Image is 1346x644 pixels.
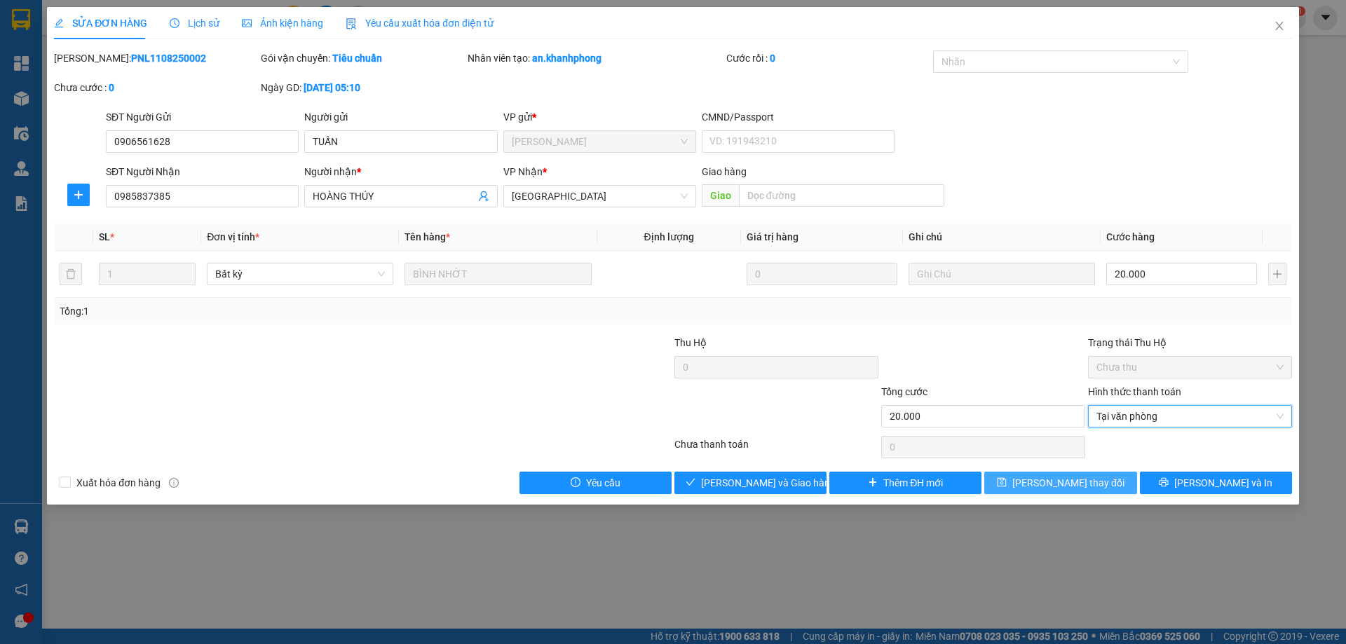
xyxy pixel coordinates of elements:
span: printer [1159,477,1169,488]
div: CMND/Passport [702,109,895,125]
span: Phạm Ngũ Lão [512,131,688,152]
span: Ảnh kiện hàng [242,18,323,29]
span: Lịch sử [170,18,219,29]
span: [PERSON_NAME] thay đổi [1012,475,1124,491]
b: 0 [109,82,114,93]
span: [PERSON_NAME] và Giao hàng [701,475,836,491]
span: Bất kỳ [215,263,385,285]
span: Xuất hóa đơn hàng [71,475,166,491]
th: Ghi chú [903,224,1101,251]
span: Giao hàng [702,166,747,177]
span: close [1274,20,1285,32]
div: Nhân viên tạo: [468,50,723,66]
span: plus [868,477,878,488]
div: SĐT Người Nhận [106,164,299,179]
span: info-circle [169,478,179,488]
div: Trạng thái Thu Hộ [1088,335,1292,350]
button: check[PERSON_NAME] và Giao hàng [674,472,827,494]
span: Cước hàng [1106,231,1155,242]
span: plus [68,189,89,200]
span: user-add [478,191,489,202]
div: Chưa cước : [54,80,258,95]
span: picture [242,18,252,28]
span: SL [99,231,110,242]
input: Ghi Chú [909,263,1095,285]
span: Giá trị hàng [747,231,798,242]
span: Tổng cước [881,386,927,397]
span: Định lượng [644,231,694,242]
span: Yêu cầu xuất hóa đơn điện tử [346,18,494,29]
label: Hình thức thanh toán [1088,386,1181,397]
span: Thêm ĐH mới [883,475,943,491]
span: SỬA ĐƠN HÀNG [54,18,147,29]
span: [PERSON_NAME] và In [1174,475,1272,491]
span: Yêu cầu [586,475,620,491]
b: PNL1108250002 [131,53,206,64]
div: Chưa thanh toán [673,437,880,461]
div: Người gửi [304,109,497,125]
button: exclamation-circleYêu cầu [519,472,672,494]
b: [DATE] 05:10 [304,82,360,93]
input: VD: Bàn, Ghế [405,263,591,285]
b: an.khanhphong [532,53,601,64]
button: delete [60,263,82,285]
span: exclamation-circle [571,477,580,488]
button: printer[PERSON_NAME] và In [1140,472,1292,494]
span: VP Nhận [503,166,543,177]
b: Tiêu chuẩn [332,53,382,64]
span: Nha Trang [512,186,688,207]
span: Tại văn phòng [1096,406,1284,427]
span: Giao [702,184,739,207]
span: Đơn vị tính [207,231,259,242]
div: Cước rồi : [726,50,930,66]
input: 0 [747,263,897,285]
img: icon [346,18,357,29]
div: Người nhận [304,164,497,179]
button: save[PERSON_NAME] thay đổi [984,472,1136,494]
span: Tên hàng [405,231,450,242]
span: check [686,477,695,488]
span: edit [54,18,64,28]
div: VP gửi [503,109,696,125]
div: Gói vận chuyển: [261,50,465,66]
button: plusThêm ĐH mới [829,472,981,494]
div: [PERSON_NAME]: [54,50,258,66]
span: save [997,477,1007,488]
div: Tổng: 1 [60,303,519,319]
button: plus [1268,263,1286,285]
span: Thu Hộ [674,337,707,348]
div: SĐT Người Gửi [106,109,299,125]
button: plus [67,184,90,206]
input: Dọc đường [739,184,944,207]
span: clock-circle [170,18,179,28]
span: Chưa thu [1096,357,1284,378]
button: Close [1260,7,1299,46]
div: Ngày GD: [261,80,465,95]
b: 0 [770,53,775,64]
